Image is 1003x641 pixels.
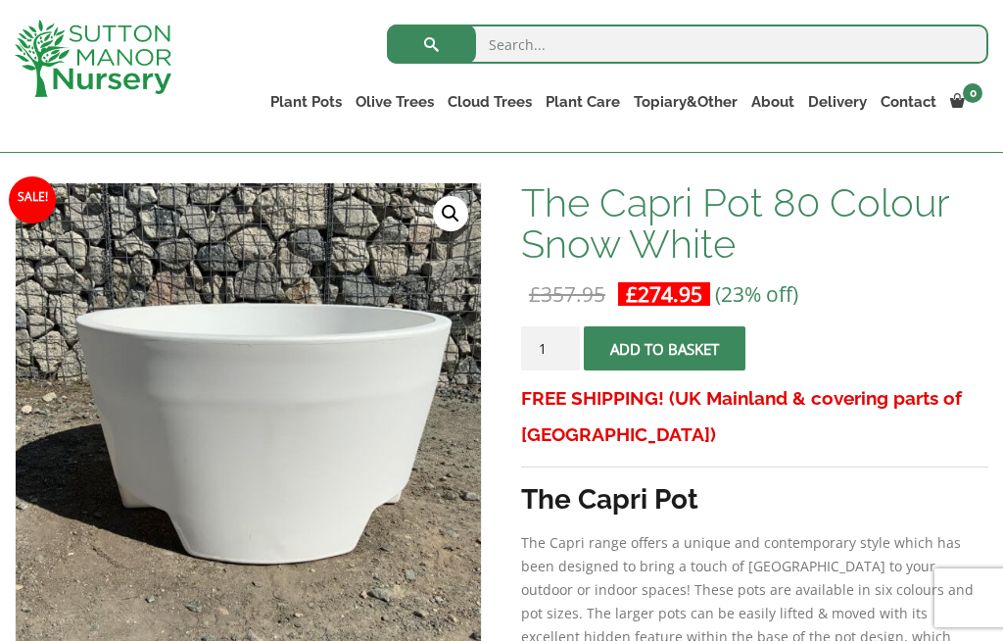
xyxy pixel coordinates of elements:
h1: The Capri Pot 80 Colour Snow White [521,182,988,265]
input: Search... [387,25,988,64]
span: £ [626,280,638,308]
a: Topiary&Other [627,88,744,116]
a: 0 [943,88,988,116]
bdi: 274.95 [626,280,702,308]
a: Contact [874,88,943,116]
a: Olive Trees [349,88,441,116]
span: £ [529,280,541,308]
img: logo [15,20,171,97]
a: View full-screen image gallery [433,196,468,231]
a: Cloud Trees [441,88,539,116]
a: Plant Care [539,88,627,116]
span: 0 [963,83,982,103]
bdi: 357.95 [529,280,605,308]
button: Add to basket [584,326,745,370]
span: (23% off) [715,280,798,308]
a: Plant Pots [263,88,349,116]
span: Sale! [9,176,56,223]
strong: The Capri Pot [521,483,698,516]
a: Delivery [801,88,874,116]
input: Product quantity [521,326,580,370]
a: About [744,88,801,116]
h3: FREE SHIPPING! (UK Mainland & covering parts of [GEOGRAPHIC_DATA]) [521,380,988,453]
